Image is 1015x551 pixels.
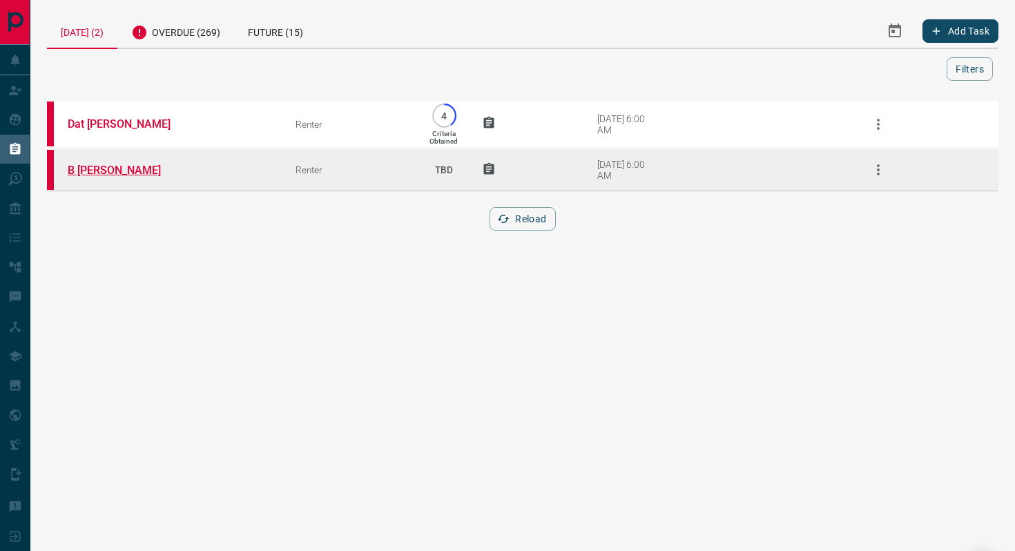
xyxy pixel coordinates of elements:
[597,113,656,135] div: [DATE] 6:00 AM
[878,14,911,48] button: Select Date Range
[947,57,993,81] button: Filters
[597,159,656,181] div: [DATE] 6:00 AM
[68,164,171,177] a: B [PERSON_NAME]
[296,119,406,130] div: Renter
[47,150,54,190] div: property.ca
[490,207,555,231] button: Reload
[429,130,458,145] p: Criteria Obtained
[922,19,998,43] button: Add Task
[439,110,449,121] p: 4
[427,151,461,188] p: TBD
[47,101,54,146] div: property.ca
[47,14,117,49] div: [DATE] (2)
[234,14,317,48] div: Future (15)
[296,164,406,175] div: Renter
[68,117,171,130] a: Dat [PERSON_NAME]
[117,14,234,48] div: Overdue (269)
